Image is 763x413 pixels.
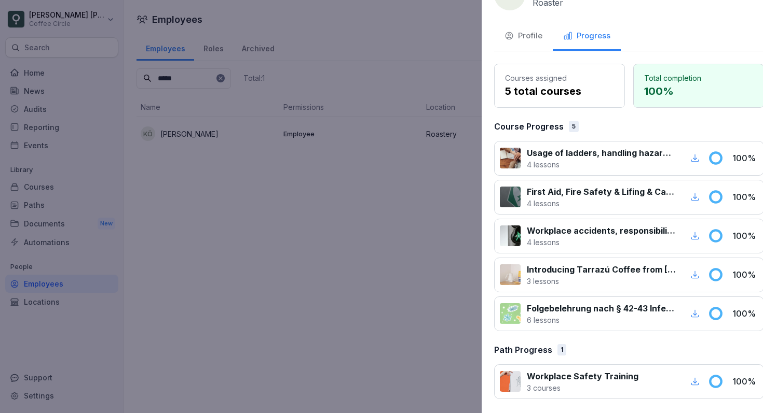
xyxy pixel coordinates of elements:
[527,198,676,209] p: 4 lessons
[527,276,676,287] p: 3 lessons
[494,120,564,133] p: Course Progress
[527,315,676,325] p: 6 lessons
[527,237,676,248] p: 4 lessons
[505,30,542,42] div: Profile
[505,83,614,99] p: 5 total courses
[527,159,676,170] p: 4 lessons
[553,23,621,51] button: Progress
[527,302,676,315] p: Folgebelehrung nach § 42-43 Infektionsschutzgesetz (IfSG)
[644,83,753,99] p: 100 %
[732,268,758,281] p: 100 %
[563,30,610,42] div: Progress
[505,73,614,83] p: Courses assigned
[732,375,758,388] p: 100 %
[527,370,638,382] p: Workplace Safety Training
[494,344,552,356] p: Path Progress
[527,186,676,198] p: First Aid, Fire Safety & Lifing & Carrying Loads
[732,307,758,320] p: 100 %
[527,224,676,237] p: Workplace accidents, responsibilities of employees and employers & safety signage
[732,230,758,242] p: 100 %
[527,263,676,276] p: Introducing Tarrazú Coffee from [GEOGRAPHIC_DATA]
[557,344,566,355] div: 1
[494,23,553,51] button: Profile
[732,152,758,164] p: 100 %
[527,382,638,393] p: 3 courses
[527,147,676,159] p: Usage of ladders, handling hazardous substances, and working with a screen
[644,73,753,83] p: Total completion
[569,121,579,132] div: 5
[732,191,758,203] p: 100 %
